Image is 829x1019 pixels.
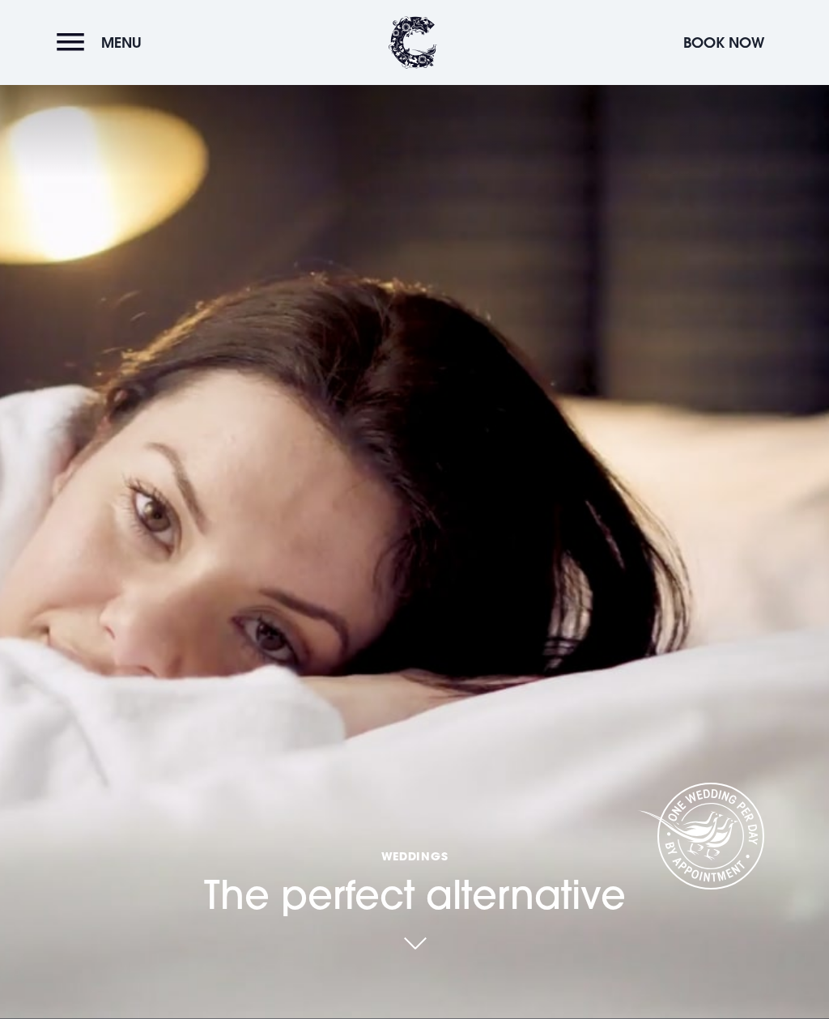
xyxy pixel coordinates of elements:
[101,33,142,52] span: Menu
[57,25,150,60] button: Menu
[204,724,626,919] h1: The perfect alternative
[389,16,437,69] img: Clandeboye Lodge
[204,848,626,864] span: Weddings
[675,25,772,60] button: Book Now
